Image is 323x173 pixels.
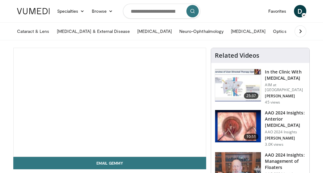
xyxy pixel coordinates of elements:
[123,4,200,19] input: Search topics, interventions
[265,82,306,92] p: AIM at [GEOGRAPHIC_DATA]
[294,5,306,17] a: D
[265,100,280,105] p: 45 views
[215,69,261,101] img: 79b7ca61-ab04-43f8-89ee-10b6a48a0462.150x105_q85_crop-smart_upscale.jpg
[269,25,290,38] a: Optics
[215,110,306,147] a: 10:51 AAO 2024 Insights: Anterior [MEDICAL_DATA] AAO 2024 Insights [PERSON_NAME] 3.0K views
[215,110,261,142] img: fd942f01-32bb-45af-b226-b96b538a46e6.150x105_q85_crop-smart_upscale.jpg
[13,25,53,38] a: Cataract & Lens
[265,136,306,141] p: [PERSON_NAME]
[265,152,306,171] h3: AAO 2024 Insights: Management of Floaters
[265,69,306,81] h3: In the Clinic With [MEDICAL_DATA]
[265,130,306,135] p: AAO 2024 Insights
[53,25,134,38] a: [MEDICAL_DATA] & External Disease
[265,142,283,147] p: 3.0K views
[53,5,88,17] a: Specialties
[265,5,290,17] a: Favorites
[244,93,259,99] span: 25:37
[244,134,259,140] span: 10:51
[13,157,206,169] a: Email Gemmy
[88,5,117,17] a: Browse
[215,52,259,59] h4: Related Videos
[134,25,176,38] a: [MEDICAL_DATA]
[265,110,306,128] h3: AAO 2024 Insights: Anterior [MEDICAL_DATA]
[14,48,206,157] video-js: Video Player
[17,8,50,14] img: VuMedi Logo
[215,69,306,105] a: 25:37 In the Clinic With [MEDICAL_DATA] AIM at [GEOGRAPHIC_DATA] [PERSON_NAME] 45 views
[176,25,227,38] a: Neuro-Ophthalmology
[227,25,269,38] a: [MEDICAL_DATA]
[265,94,306,99] p: [PERSON_NAME]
